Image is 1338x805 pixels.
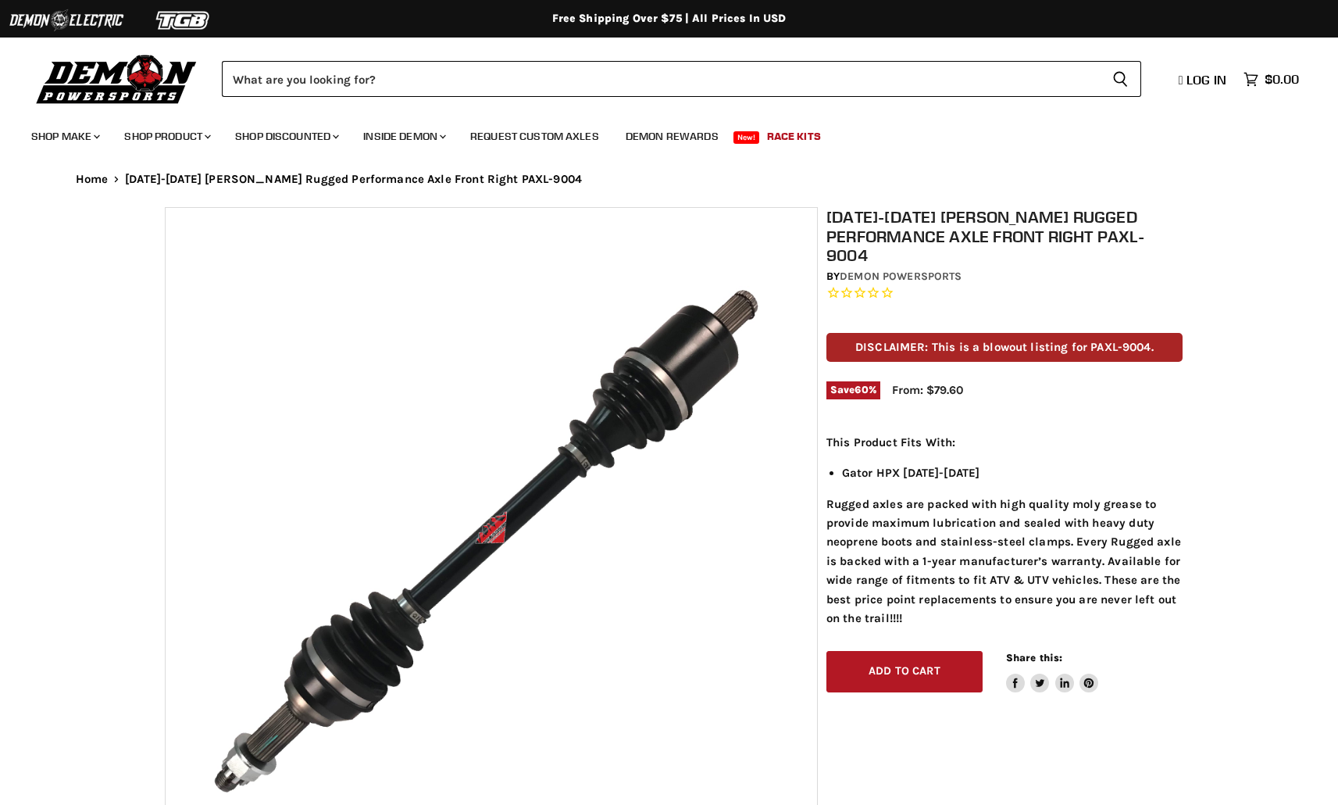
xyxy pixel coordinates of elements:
a: Log in [1172,73,1236,87]
span: Save % [826,381,880,399]
span: Add to cart [869,664,940,678]
a: Request Custom Axles [458,120,611,152]
img: Demon Electric Logo 2 [8,5,125,35]
a: Demon Rewards [614,120,730,152]
div: Free Shipping Over $75 | All Prices In USD [45,12,1294,26]
li: Gator HPX [DATE]-[DATE] [842,463,1183,482]
button: Search [1100,61,1141,97]
aside: Share this: [1006,651,1099,692]
a: Shop Make [20,120,109,152]
nav: Breadcrumbs [45,173,1294,186]
a: $0.00 [1236,68,1307,91]
span: 60 [855,384,868,395]
h1: [DATE]-[DATE] [PERSON_NAME] Rugged Performance Axle Front Right PAXL-9004 [826,207,1183,265]
span: From: $79.60 [892,383,963,397]
a: Shop Product [112,120,220,152]
span: Log in [1186,72,1226,88]
span: Share this: [1006,652,1062,664]
button: Add to cart [826,651,983,692]
div: Rugged axles are packed with high quality moly grease to provide maximum lubrication and sealed w... [826,433,1183,628]
a: Shop Discounted [223,120,348,152]
img: Demon Powersports [31,51,202,106]
span: [DATE]-[DATE] [PERSON_NAME] Rugged Performance Axle Front Right PAXL-9004 [125,173,582,186]
ul: Main menu [20,114,1295,152]
span: $0.00 [1265,72,1299,87]
p: This Product Fits With: [826,433,1183,452]
a: Inside Demon [351,120,455,152]
img: TGB Logo 2 [125,5,242,35]
span: New! [733,131,760,144]
a: Race Kits [755,120,833,152]
a: Home [76,173,109,186]
form: Product [222,61,1141,97]
div: by [826,268,1183,285]
a: Demon Powersports [840,270,962,283]
span: Rated 0.0 out of 5 stars 0 reviews [826,285,1183,302]
input: Search [222,61,1100,97]
p: DISCLAIMER: This is a blowout listing for PAXL-9004. [826,333,1183,362]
